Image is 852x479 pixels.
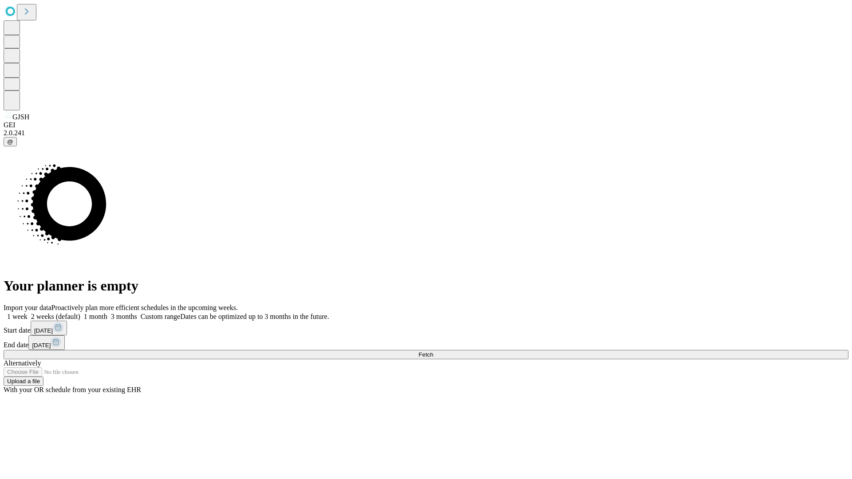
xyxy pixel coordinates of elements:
h1: Your planner is empty [4,278,848,294]
span: [DATE] [32,342,51,349]
span: Import your data [4,304,51,311]
button: [DATE] [31,321,67,335]
div: GEI [4,121,848,129]
button: [DATE] [28,335,65,350]
div: End date [4,335,848,350]
span: @ [7,138,13,145]
div: 2.0.241 [4,129,848,137]
div: Start date [4,321,848,335]
button: Upload a file [4,377,43,386]
span: [DATE] [34,327,53,334]
span: 1 week [7,313,28,320]
span: 2 weeks (default) [31,313,80,320]
span: Fetch [418,351,433,358]
button: Fetch [4,350,848,359]
button: @ [4,137,17,146]
span: Proactively plan more efficient schedules in the upcoming weeks. [51,304,238,311]
span: With your OR schedule from your existing EHR [4,386,141,393]
span: 3 months [111,313,137,320]
span: GJSH [12,113,29,121]
span: Dates can be optimized up to 3 months in the future. [180,313,329,320]
span: Custom range [141,313,180,320]
span: 1 month [84,313,107,320]
span: Alternatively [4,359,41,367]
